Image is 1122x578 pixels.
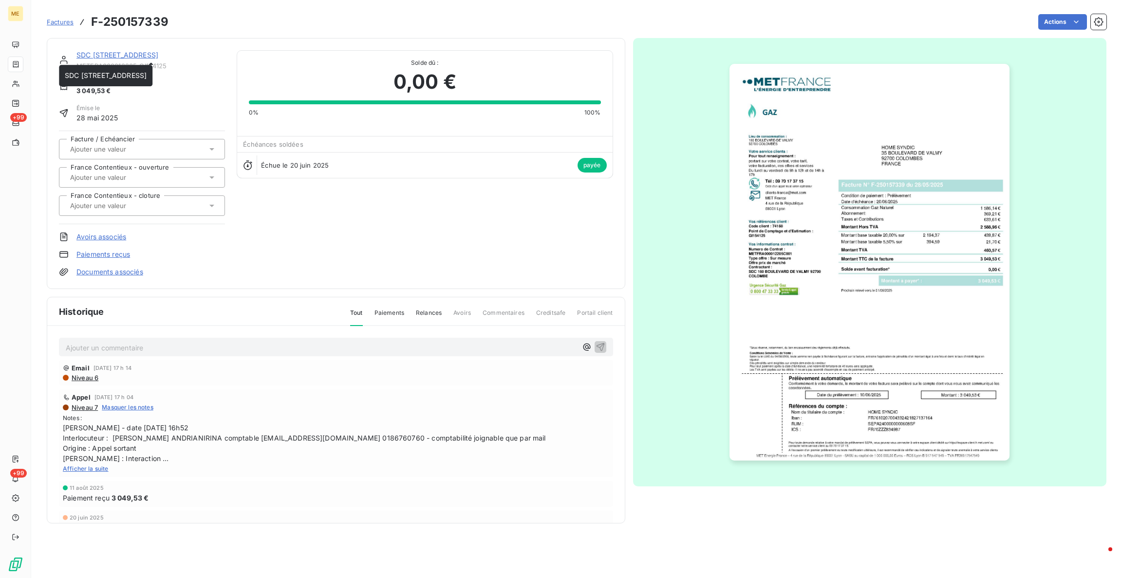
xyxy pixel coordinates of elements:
[102,403,153,412] span: Masquer les notes
[729,64,1010,461] img: invoice_thumbnail
[393,67,456,96] span: 0,00 €
[76,51,158,59] a: SDC [STREET_ADDRESS]
[71,374,98,382] span: Niveau 6
[577,308,613,325] span: Portail client
[350,308,363,326] span: Tout
[76,86,116,96] span: 3 049,53 €
[63,522,138,533] span: Échéance de la facture
[65,71,147,79] span: SDC [STREET_ADDRESS]
[1038,14,1087,30] button: Actions
[76,267,143,277] a: Documents associés
[1089,545,1112,568] iframe: Intercom live chat
[63,465,109,472] span: Afficher la suite
[76,104,118,113] span: Émise le
[249,108,259,117] span: 0%
[69,173,167,182] input: Ajouter une valeur
[70,485,104,491] span: 11 août 2025
[10,469,27,478] span: +99
[76,62,225,70] span: METFRA000012205_GI154125
[112,493,149,503] span: 3 049,53 €
[63,493,110,503] span: Paiement reçu
[536,308,566,325] span: Creditsafe
[63,423,609,463] span: [PERSON_NAME] - date [DATE] 16h52 Interlocuteur : [PERSON_NAME] ANDRIANIRINA comptable [EMAIL_ADD...
[47,18,74,26] span: Factures
[47,17,74,27] a: Factures
[584,108,601,117] span: 100%
[76,232,126,242] a: Avoirs associés
[69,145,167,154] input: Ajouter une valeur
[71,404,98,411] span: Niveau 7
[416,308,442,325] span: Relances
[8,557,23,572] img: Logo LeanPay
[483,308,524,325] span: Commentaires
[76,250,130,259] a: Paiements reçus
[93,365,131,371] span: [DATE] 17 h 14
[91,13,168,31] h3: F-250157339
[374,308,404,325] span: Paiements
[10,113,27,122] span: +99
[70,515,104,520] span: 20 juin 2025
[578,158,607,173] span: payée
[72,393,91,401] span: Appel
[59,305,104,318] span: Historique
[69,201,167,210] input: Ajouter une valeur
[72,364,90,372] span: Email
[8,6,23,21] div: ME
[249,58,600,67] span: Solde dû :
[76,113,118,123] span: 28 mai 2025
[243,140,303,148] span: Échéances soldées
[261,161,329,169] span: Échue le 20 juin 2025
[94,394,133,400] span: [DATE] 17 h 04
[453,308,471,325] span: Avoirs
[8,115,23,131] a: +99
[63,414,609,423] span: Notes :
